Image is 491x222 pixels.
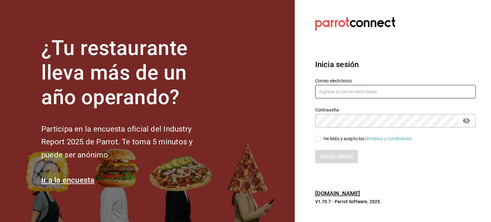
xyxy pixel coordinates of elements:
div: He leído y acepto los [323,135,413,142]
a: Términos y condiciones. [364,136,413,141]
p: V1.70.7 - Parrot Software, 2025. [315,198,476,205]
h2: Participa en la encuesta oficial del Industry Report 2025 de Parrot. Te toma 5 minutos y puede se... [41,123,214,162]
h1: ¿Tu restaurante lleva más de un año operando? [41,36,214,110]
button: passwordField [461,115,472,126]
a: [DOMAIN_NAME] [315,190,360,197]
a: Ir a la encuesta [41,176,95,185]
label: Correo electrónico [315,79,476,83]
h3: Inicia sesión [315,59,476,70]
label: Contraseña [315,108,476,112]
input: Ingresa tu correo electrónico [315,85,476,98]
